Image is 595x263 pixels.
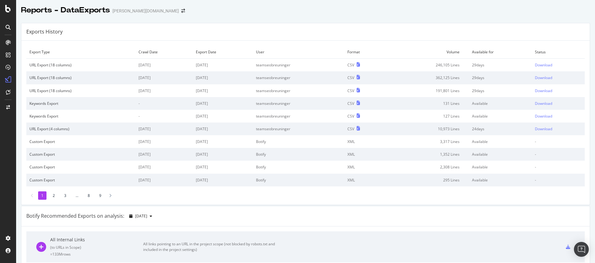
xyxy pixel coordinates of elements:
[253,148,344,161] td: Botify
[193,97,253,110] td: [DATE]
[135,59,193,72] td: [DATE]
[532,148,585,161] td: -
[472,139,529,144] div: Available
[73,191,82,200] li: ...
[50,245,143,250] div: ( to URLs in Scope )
[347,114,354,119] div: CSV
[535,101,552,106] div: Download
[135,135,193,148] td: [DATE]
[50,252,143,257] div: = 133M rows
[50,191,58,200] li: 2
[26,28,63,35] div: Exports History
[29,177,132,183] div: Custom Export
[387,174,469,186] td: 295 Lines
[344,161,387,173] td: XML
[29,126,132,131] div: URL Export (4 columns)
[535,126,582,131] a: Download
[96,191,104,200] li: 9
[253,59,344,72] td: teamseobreuninger
[253,84,344,97] td: teamseobreuninger
[535,62,552,68] div: Download
[29,75,132,80] div: URL Export (18 columns)
[193,174,253,186] td: [DATE]
[472,177,529,183] div: Available
[253,110,344,123] td: teamseobreuninger
[535,62,582,68] a: Download
[193,84,253,97] td: [DATE]
[26,212,124,220] div: Botify Recommended Exports on analysis:
[193,59,253,72] td: [DATE]
[472,152,529,157] div: Available
[61,191,69,200] li: 3
[347,62,354,68] div: CSV
[193,71,253,84] td: [DATE]
[193,135,253,148] td: [DATE]
[535,88,552,93] div: Download
[127,211,155,221] button: [DATE]
[29,164,132,170] div: Custom Export
[387,110,469,123] td: 127 Lines
[181,9,185,13] div: arrow-right-arrow-left
[344,46,387,59] td: Format
[566,245,570,249] div: csv-export
[253,161,344,173] td: Botify
[387,59,469,72] td: 246,105 Lines
[253,71,344,84] td: teamseobreuninger
[535,75,552,80] div: Download
[21,5,110,16] div: Reports - DataExports
[135,213,147,219] span: 2025 Sep. 29th
[535,75,582,80] a: Download
[50,237,143,243] div: All Internal Links
[469,71,532,84] td: 29 days
[135,148,193,161] td: [DATE]
[29,114,132,119] div: Keywords Export
[193,46,253,59] td: Export Date
[347,88,354,93] div: CSV
[387,161,469,173] td: 2,308 Lines
[253,123,344,135] td: teamseobreuninger
[26,46,135,59] td: Export Type
[193,148,253,161] td: [DATE]
[532,135,585,148] td: -
[387,97,469,110] td: 131 Lines
[387,84,469,97] td: 191,801 Lines
[535,114,582,119] a: Download
[532,46,585,59] td: Status
[135,46,193,59] td: Crawl Date
[472,101,529,106] div: Available
[469,123,532,135] td: 24 days
[535,114,552,119] div: Download
[344,135,387,148] td: XML
[38,191,46,200] li: 1
[29,101,132,106] div: Keywords Export
[347,101,354,106] div: CSV
[143,241,283,252] div: All links pointing to an URL in the project scope (not blocked by robots.txt and included in the ...
[253,135,344,148] td: Botify
[535,101,582,106] a: Download
[469,46,532,59] td: Available for
[253,97,344,110] td: teamseobreuninger
[535,88,582,93] a: Download
[193,110,253,123] td: [DATE]
[387,148,469,161] td: 1,352 Lines
[29,88,132,93] div: URL Export (18 columns)
[193,123,253,135] td: [DATE]
[29,152,132,157] div: Custom Export
[535,126,552,131] div: Download
[135,110,193,123] td: -
[253,174,344,186] td: Botify
[387,135,469,148] td: 3,317 Lines
[135,123,193,135] td: [DATE]
[29,139,132,144] div: Custom Export
[472,164,529,170] div: Available
[387,123,469,135] td: 10,973 Lines
[135,71,193,84] td: [DATE]
[135,97,193,110] td: -
[347,126,354,131] div: CSV
[574,242,589,257] div: Open Intercom Messenger
[469,84,532,97] td: 29 days
[387,46,469,59] td: Volume
[347,75,354,80] div: CSV
[112,8,179,14] div: [PERSON_NAME][DOMAIN_NAME]
[387,71,469,84] td: 362,125 Lines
